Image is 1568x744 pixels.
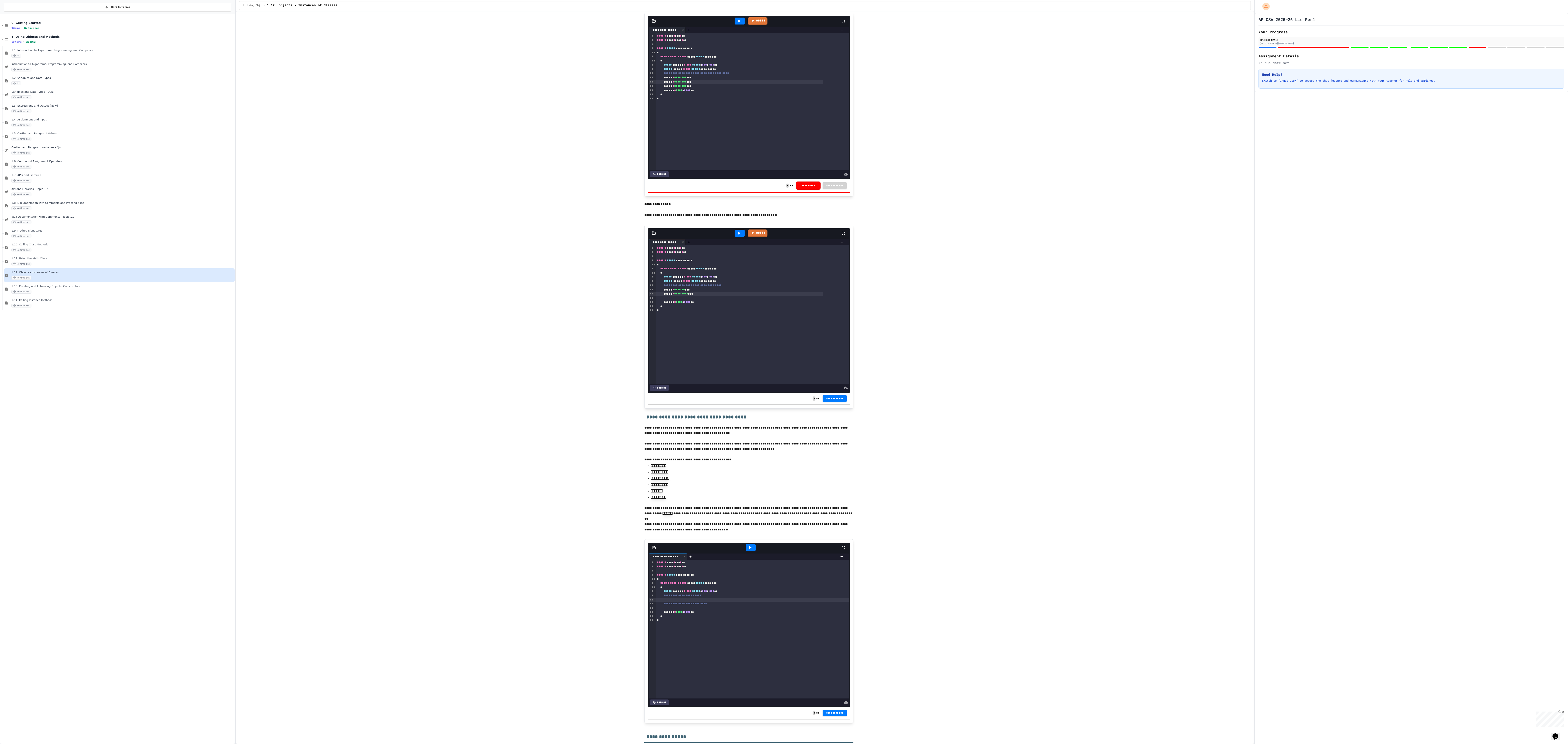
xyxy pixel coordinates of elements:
[1258,29,1564,35] h2: Your Progress
[11,49,234,52] span: 1.1. Introduction to Algorithms, Programming, and Compilers
[23,40,24,43] span: •
[11,160,234,163] span: 1.6. Compound Assignment Operators
[111,5,130,9] span: Back to Teams
[11,206,31,210] span: No time set
[1258,60,1564,65] div: No due date set
[243,4,262,7] span: 1. Using Objects and Methods
[4,3,231,12] button: Back to Teams
[11,201,234,205] span: 1.8. Documentation with Comments and Preconditions
[11,304,31,307] span: No time set
[1258,2,1271,11] div: My Account
[11,285,234,288] span: 1.13. Creating and Initializing Objects: Constructors
[1534,710,1564,727] iframe: chat widget
[11,220,31,224] span: No time set
[11,95,31,99] span: No time set
[11,146,234,149] span: Casting and Ranges of variables - Quiz
[11,215,234,219] span: Java Documentation with Comments - Topic 1.8
[2,2,28,26] div: Chat with us now!Close
[11,54,21,58] span: 1h
[264,4,265,7] span: /
[11,193,31,196] span: No time set
[11,41,22,43] span: 19 items
[11,76,234,80] span: 1.2. Variables and Data Types
[11,187,234,191] span: API and Libraries - Topic 1.7
[11,132,234,135] span: 1.5. Casting and Ranges of Values
[1262,79,1561,83] p: Switch to "Grade View" to access the chat feature and communicate with your teacher for help and ...
[267,3,337,8] span: 1.12. Objects - Instances of Classes
[11,104,234,108] span: 1.3. Expressions and Output [New]
[11,257,234,260] span: 1.11. Using the Math Class
[11,262,31,266] span: No time set
[11,234,31,238] span: No time set
[1258,53,1564,59] h2: Assignment Details
[1258,17,1315,22] h1: AP CSA 2025-26 Liu Per4
[1260,42,1563,45] div: [EMAIL_ADDRESS][DOMAIN_NAME]
[11,137,31,141] span: No time set
[11,165,31,169] span: No time set
[11,271,234,274] span: 1.12. Objects - Instances of Classes
[1260,38,1563,42] div: [PERSON_NAME]
[11,243,234,246] span: 1.10. Calling Class Methods
[11,290,31,294] span: No time set
[11,109,31,113] span: No time set
[1262,72,1561,77] h3: Need Help?
[11,90,234,94] span: Variables and Data Types - Quiz
[11,298,234,302] span: 1.14. Calling Instance Methods
[11,118,234,121] span: 1.4. Assignment and Input
[11,276,31,280] span: No time set
[26,41,36,43] span: 2h total
[11,151,31,155] span: No time set
[11,21,234,25] span: 0: Getting Started
[11,62,234,66] span: Introduction to Algorithms, Programming, and Compilers
[11,81,21,85] span: 1h
[11,229,234,233] span: 1.9. Method Signatures
[1551,728,1564,740] iframe: chat widget
[11,179,31,183] span: No time set
[11,123,31,127] span: No time set
[11,68,31,71] span: No time set
[24,27,39,29] span: No time set
[11,174,234,177] span: 1.7. APIs and Libraries
[11,27,20,29] span: 9 items
[11,248,31,252] span: No time set
[11,35,234,39] span: 1. Using Objects and Methods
